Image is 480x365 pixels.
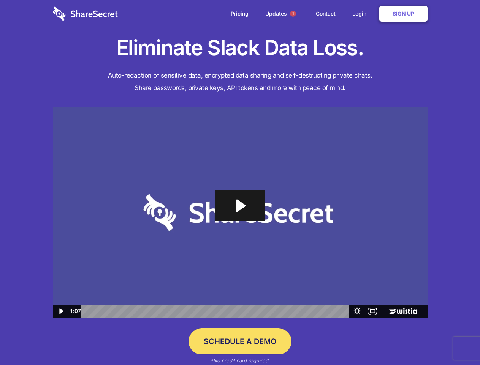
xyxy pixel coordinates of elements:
button: Show settings menu [349,305,365,318]
a: Pricing [223,2,256,25]
img: Sharesecret [53,107,428,318]
a: Login [345,2,378,25]
img: logo-wordmark-white-trans-d4663122ce5f474addd5e946df7df03e33cb6a1c49d2221995e7729f52c070b2.svg [53,6,118,21]
span: 1 [290,11,296,17]
a: Schedule a Demo [189,328,291,354]
a: Contact [308,2,343,25]
button: Play Video: Sharesecret Slack Extension [215,190,264,221]
em: *No credit card required. [210,357,270,363]
a: Sign Up [379,6,428,22]
button: Fullscreen [365,305,380,318]
div: Playbar [87,305,345,318]
h4: Auto-redaction of sensitive data, encrypted data sharing and self-destructing private chats. Shar... [53,69,428,94]
button: Play Video [53,305,68,318]
a: Wistia Logo -- Learn More [380,305,427,318]
iframe: Drift Widget Chat Controller [442,327,471,356]
h1: Eliminate Slack Data Loss. [53,34,428,62]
